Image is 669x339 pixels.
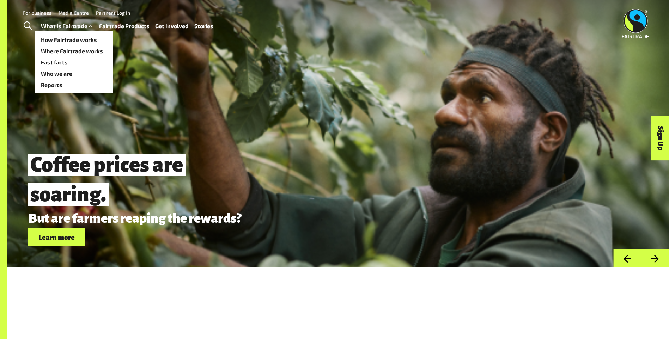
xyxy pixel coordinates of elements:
[19,17,36,35] a: Toggle Search
[28,228,85,246] a: Learn more
[28,211,543,226] p: But are farmers reaping the rewards?
[155,21,189,31] a: Get Involved
[41,21,93,31] a: What is Fairtrade
[28,154,186,205] span: Coffee prices are soaring.
[35,68,113,79] a: Who we are
[35,45,113,57] a: Where Fairtrade works
[641,249,669,267] button: Next
[23,10,51,16] a: For business
[59,10,89,16] a: Media Centre
[99,21,150,31] a: Fairtrade Products
[194,21,213,31] a: Stories
[96,10,130,16] a: Partners Log In
[35,79,113,91] a: Reports
[35,34,113,45] a: How Fairtrade works
[622,9,649,38] img: Fairtrade Australia New Zealand logo
[613,249,641,267] button: Previous
[35,57,113,68] a: Fast facts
